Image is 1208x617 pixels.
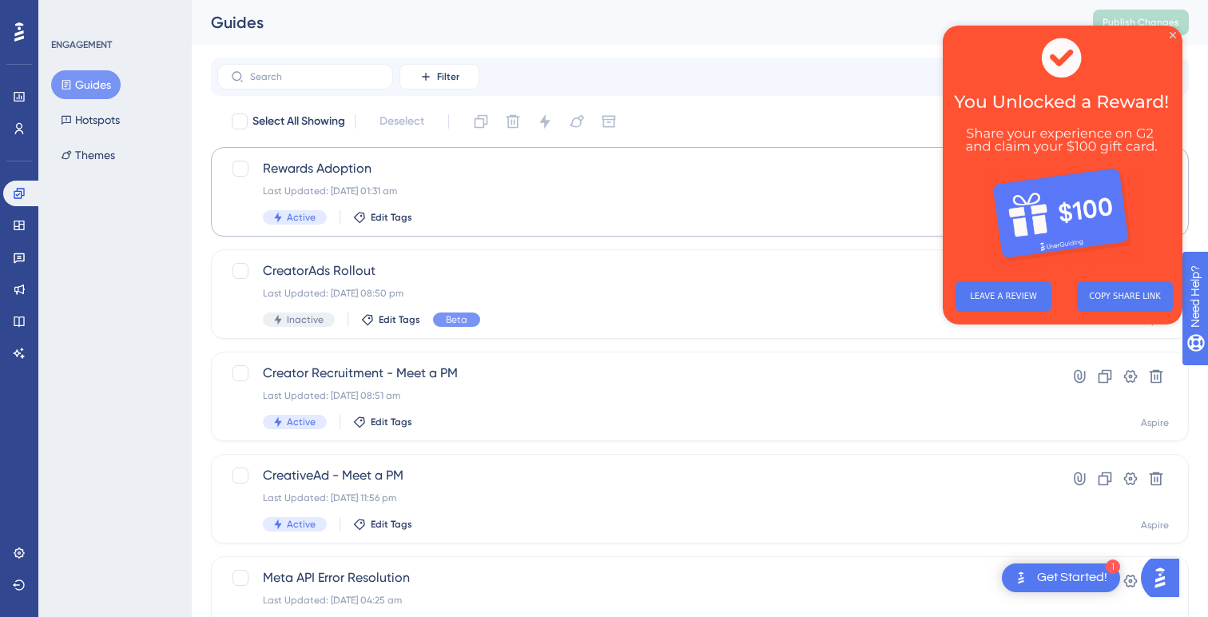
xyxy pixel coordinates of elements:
[13,256,109,286] button: LEAVE A REVIEW
[263,261,1009,281] span: CreatorAds Rollout
[252,112,345,131] span: Select All Showing
[1106,559,1120,574] div: 1
[1037,569,1107,587] div: Get Started!
[379,313,420,326] span: Edit Tags
[399,64,479,90] button: Filter
[379,112,424,131] span: Deselect
[371,518,412,531] span: Edit Tags
[38,4,100,23] span: Need Help?
[250,71,379,82] input: Search
[287,313,324,326] span: Inactive
[263,364,1009,383] span: Creator Recruitment - Meet a PM
[263,492,1009,504] div: Last Updated: [DATE] 11:56 pm
[263,185,1009,197] div: Last Updated: [DATE] 01:31 am
[51,105,129,134] button: Hotspots
[263,568,1009,587] span: Meta API Error Resolution
[287,416,316,428] span: Active
[263,287,1009,300] div: Last Updated: [DATE] 08:50 pm
[371,416,412,428] span: Edit Tags
[437,70,459,83] span: Filter
[361,313,420,326] button: Edit Tags
[1141,519,1169,531] div: Aspire
[1141,416,1169,429] div: Aspire
[263,159,1009,178] span: Rewards Adoption
[51,70,121,99] button: Guides
[353,211,412,224] button: Edit Tags
[1103,16,1179,29] span: Publish Changes
[263,594,1009,607] div: Last Updated: [DATE] 04:25 am
[371,211,412,224] span: Edit Tags
[227,6,233,13] div: Close Preview
[1002,563,1120,592] div: Open Get Started! checklist, remaining modules: 1
[211,11,1053,34] div: Guides
[1093,10,1189,35] button: Publish Changes
[1011,568,1031,587] img: launcher-image-alternative-text
[287,518,316,531] span: Active
[263,466,1009,485] span: CreativeAd - Meet a PM
[51,38,112,51] div: ENGAGEMENT
[353,518,412,531] button: Edit Tags
[263,389,1009,402] div: Last Updated: [DATE] 08:51 am
[51,141,125,169] button: Themes
[446,313,467,326] span: Beta
[365,107,439,136] button: Deselect
[353,416,412,428] button: Edit Tags
[134,256,230,286] button: COPY SHARE LINK
[287,211,316,224] span: Active
[1141,554,1189,602] iframe: UserGuiding AI Assistant Launcher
